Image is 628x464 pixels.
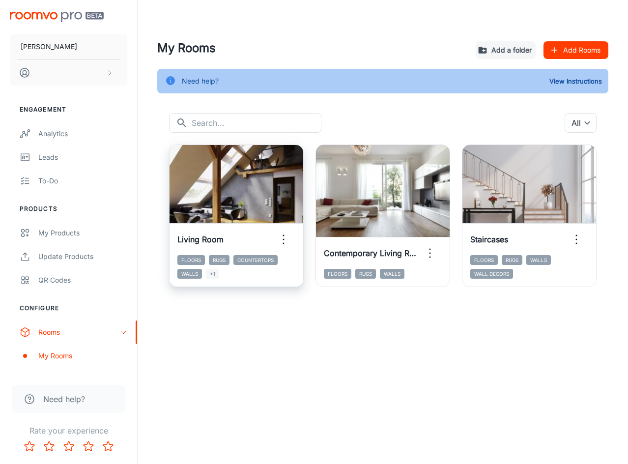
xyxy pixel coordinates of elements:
[380,269,404,279] span: Walls
[565,113,597,133] div: All
[526,255,551,265] span: Walls
[177,255,205,265] span: Floors
[38,175,127,186] div: To-do
[324,269,351,279] span: Floors
[206,269,219,279] span: +1
[209,255,229,265] span: Rugs
[10,34,127,59] button: [PERSON_NAME]
[233,255,278,265] span: Countertops
[192,113,321,133] input: Search...
[476,41,536,59] button: Add a folder
[177,269,202,279] span: Walls
[355,269,376,279] span: Rugs
[10,12,104,22] img: Roomvo PRO Beta
[502,255,522,265] span: Rugs
[547,74,604,88] button: View Instructions
[470,255,498,265] span: Floors
[38,251,127,262] div: Update Products
[157,39,468,57] h4: My Rooms
[470,269,513,279] span: Wall Decors
[38,327,119,338] div: Rooms
[21,41,77,52] p: [PERSON_NAME]
[38,128,127,139] div: Analytics
[38,275,127,286] div: QR Codes
[177,233,224,245] h6: Living Room
[324,247,418,259] h6: Contemporary Living Room
[182,72,219,90] div: Need help?
[543,41,608,59] button: Add Rooms
[38,152,127,163] div: Leads
[470,233,508,245] h6: Staircases
[38,228,127,238] div: My Products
